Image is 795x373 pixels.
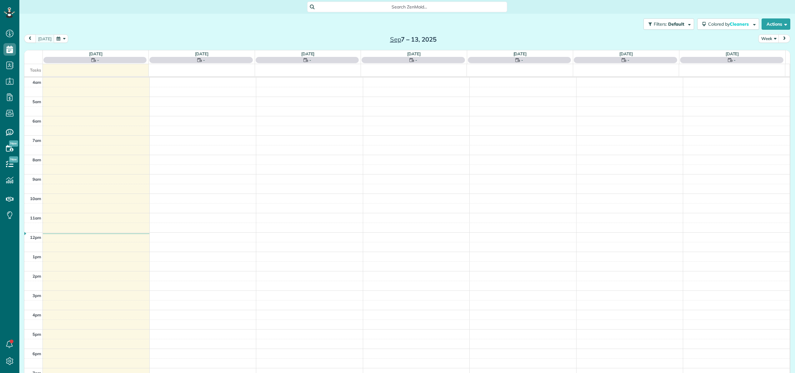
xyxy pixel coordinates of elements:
a: [DATE] [619,51,633,56]
button: Filters: Default [643,18,694,30]
span: 5pm [32,332,41,337]
a: Filters: Default [640,18,694,30]
span: Filters: [654,21,667,27]
span: 5am [32,99,41,104]
a: [DATE] [726,51,739,56]
a: [DATE] [407,51,421,56]
span: - [415,57,417,63]
span: 4pm [32,312,41,317]
span: 6am [32,118,41,123]
a: [DATE] [89,51,102,56]
a: [DATE] [195,51,208,56]
span: New [9,140,18,147]
span: 8am [32,157,41,162]
button: next [778,34,790,43]
span: - [734,57,736,63]
span: - [97,57,99,63]
span: Default [668,21,685,27]
button: [DATE] [35,34,54,43]
h2: 7 – 13, 2025 [374,36,452,43]
span: 4am [32,80,41,85]
span: Tasks [30,68,41,73]
a: [DATE] [513,51,527,56]
span: - [309,57,311,63]
span: 2pm [32,274,41,279]
span: 11am [30,215,41,220]
button: prev [24,34,36,43]
span: - [627,57,629,63]
span: 3pm [32,293,41,298]
span: 12pm [30,235,41,240]
span: Cleaners [730,21,750,27]
span: - [521,57,523,63]
span: Sep [390,35,401,43]
button: Week [758,34,779,43]
button: Colored byCleaners [697,18,759,30]
span: - [203,57,205,63]
span: 10am [30,196,41,201]
span: 6pm [32,351,41,356]
button: Actions [762,18,790,30]
span: 7am [32,138,41,143]
span: 1pm [32,254,41,259]
span: 9am [32,177,41,182]
a: [DATE] [301,51,315,56]
span: New [9,156,18,163]
span: Colored by [708,21,751,27]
